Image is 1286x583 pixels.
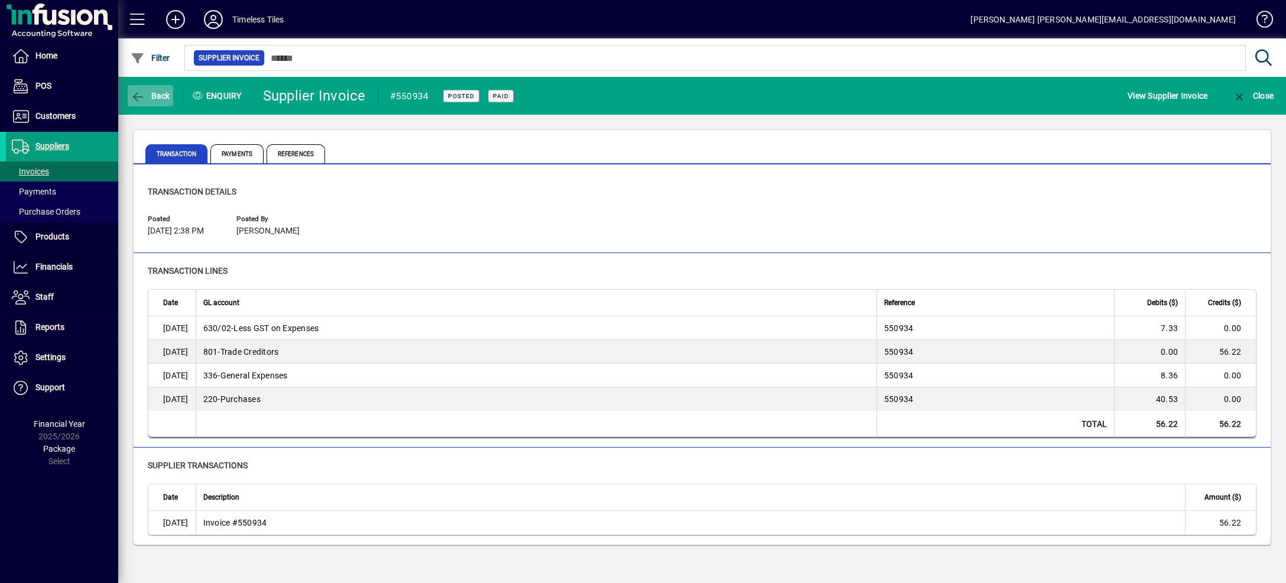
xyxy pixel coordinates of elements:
a: Knowledge Base [1248,2,1271,41]
span: supplier transactions [148,461,248,470]
div: [PERSON_NAME] [PERSON_NAME][EMAIL_ADDRESS][DOMAIN_NAME] [970,10,1236,29]
span: Supplier Invoice [199,52,259,64]
td: 56.22 [1185,511,1256,535]
span: Reports [35,322,64,332]
span: Financial Year [34,419,85,429]
span: Purchase Orders [12,207,80,216]
td: 40.53 [1114,387,1185,411]
td: 550934 [876,364,1114,387]
a: Reports [6,313,118,342]
span: Reference [884,296,915,309]
span: Credits ($) [1208,296,1241,309]
a: Staff [6,283,118,312]
span: Purchases [203,393,261,405]
a: POS [6,72,118,101]
td: 550934 [876,340,1114,364]
td: 0.00 [1114,340,1185,364]
button: Add [157,9,194,30]
span: Invoices [12,167,49,176]
span: Transaction details [148,187,236,196]
span: GL account [203,296,239,309]
a: Purchase Orders [6,202,118,222]
td: Invoice #550934 [196,511,1186,535]
td: 0.00 [1185,364,1256,387]
button: Profile [194,9,232,30]
span: References [267,144,325,163]
span: Products [35,232,69,241]
td: 8.36 [1114,364,1185,387]
a: Customers [6,102,118,131]
span: Suppliers [35,141,69,151]
span: Debits ($) [1147,296,1178,309]
span: Filter [131,53,170,63]
span: Settings [35,352,66,362]
td: 56.22 [1185,411,1256,438]
td: 550934 [876,316,1114,340]
span: Less GST on Expenses [203,322,319,334]
td: [DATE] [148,316,196,340]
td: 7.33 [1114,316,1185,340]
button: Close [1229,85,1277,106]
span: Amount ($) [1204,491,1241,504]
button: Back [128,85,173,106]
td: 0.00 [1185,387,1256,411]
td: [DATE] [148,364,196,387]
span: Package [43,444,75,454]
a: Settings [6,343,118,373]
span: Transaction [145,144,207,163]
td: 56.22 [1114,411,1185,438]
span: Trade Creditors [203,346,279,358]
td: [DATE] [148,340,196,364]
a: Financials [6,252,118,282]
span: Posted [448,92,475,100]
span: Date [163,296,178,309]
a: Payments [6,182,118,202]
span: Home [35,51,57,60]
td: 550934 [876,387,1114,411]
div: Timeless Tiles [232,10,284,29]
span: Description [203,491,239,504]
td: [DATE] [148,387,196,411]
span: View Supplier Invoice [1128,86,1207,105]
span: Back [131,91,170,101]
span: [PERSON_NAME] [236,226,300,236]
span: General Expenses [203,370,288,381]
a: Products [6,222,118,252]
td: Total [876,411,1114,438]
button: Filter [128,47,173,69]
span: [DATE] 2:38 PM [148,226,204,236]
span: Close [1232,91,1274,101]
span: Payments [12,187,56,196]
span: Posted by [236,215,307,223]
td: 0.00 [1185,316,1256,340]
span: Payments [210,144,264,163]
span: Customers [35,111,76,121]
a: Invoices [6,161,118,182]
div: Supplier Invoice [263,86,366,105]
span: Date [163,491,178,504]
td: 56.22 [1185,340,1256,364]
app-page-header-button: Back [118,85,183,106]
span: Support [35,383,65,392]
span: Transaction lines [148,266,228,276]
button: View Supplier Invoice [1125,85,1210,106]
a: Support [6,373,118,403]
td: [DATE] [148,511,196,535]
span: Staff [35,292,54,302]
div: Enquiry [183,86,254,105]
span: Paid [493,92,509,100]
a: Home [6,41,118,71]
div: #550934 [390,87,429,106]
app-page-header-button: Close enquiry [1220,85,1286,106]
span: Financials [35,262,73,271]
span: Posted [148,215,219,223]
span: POS [35,81,51,90]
